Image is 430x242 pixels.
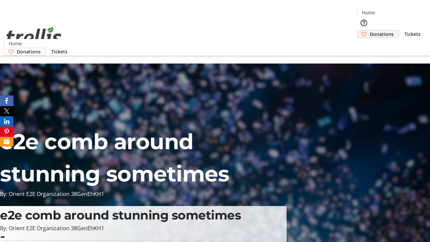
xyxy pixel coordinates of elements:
[17,48,41,55] span: Donations
[4,40,26,47] a: Home
[357,9,379,16] a: Home
[370,31,394,38] span: Donations
[357,16,371,30] button: Help
[4,19,64,53] img: Orient E2E Organization 38GenEhKH1's Logo
[46,48,73,55] a: Tickets
[362,9,375,16] span: Home
[357,38,371,51] button: Cart
[399,31,426,38] a: Tickets
[404,31,421,38] span: Tickets
[51,48,68,55] span: Tickets
[9,40,22,47] span: Home
[357,30,399,38] a: Donations
[4,48,46,55] a: Donations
